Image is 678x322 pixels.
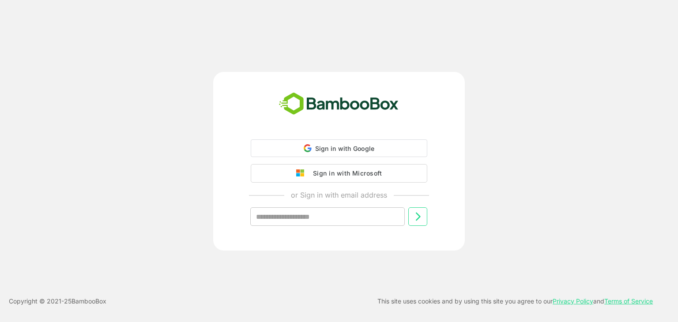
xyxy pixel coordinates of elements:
[9,296,106,307] p: Copyright © 2021- 25 BambooBox
[251,139,427,157] div: Sign in with Google
[274,90,403,119] img: bamboobox
[553,297,593,305] a: Privacy Policy
[291,190,387,200] p: or Sign in with email address
[377,296,653,307] p: This site uses cookies and by using this site you agree to our and
[296,169,309,177] img: google
[315,145,375,152] span: Sign in with Google
[604,297,653,305] a: Terms of Service
[251,164,427,183] button: Sign in with Microsoft
[309,168,382,179] div: Sign in with Microsoft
